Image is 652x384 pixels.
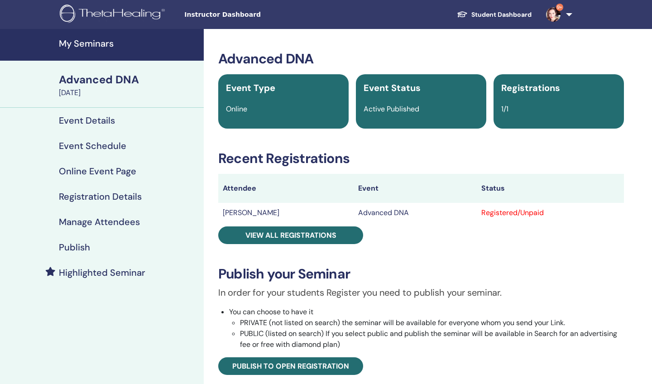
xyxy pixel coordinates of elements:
[59,140,126,151] h4: Event Schedule
[450,6,539,23] a: Student Dashboard
[226,104,247,114] span: Online
[59,166,136,177] h4: Online Event Page
[59,267,145,278] h4: Highlighted Seminar
[354,203,477,223] td: Advanced DNA
[59,38,198,49] h4: My Seminars
[59,87,198,98] div: [DATE]
[245,230,336,240] span: View all registrations
[218,266,624,282] h3: Publish your Seminar
[501,82,560,94] span: Registrations
[218,203,354,223] td: [PERSON_NAME]
[184,10,320,19] span: Instructor Dashboard
[232,361,349,371] span: Publish to open registration
[59,191,142,202] h4: Registration Details
[240,328,624,350] li: PUBLIC (listed on search) If you select public and publish the seminar will be available in Searc...
[59,72,198,87] div: Advanced DNA
[218,150,624,167] h3: Recent Registrations
[226,82,275,94] span: Event Type
[477,174,624,203] th: Status
[218,286,624,299] p: In order for your students Register you need to publish your seminar.
[481,207,619,218] div: Registered/Unpaid
[218,226,363,244] a: View all registrations
[556,4,563,11] span: 9+
[53,72,204,98] a: Advanced DNA[DATE]
[354,174,477,203] th: Event
[364,104,419,114] span: Active Published
[501,104,508,114] span: 1/1
[546,7,561,22] img: default.jpg
[59,242,90,253] h4: Publish
[457,10,468,18] img: graduation-cap-white.svg
[229,307,624,350] li: You can choose to have it
[60,5,168,25] img: logo.png
[218,357,363,375] a: Publish to open registration
[240,317,624,328] li: PRIVATE (not listed on search) the seminar will be available for everyone whom you send your Link.
[218,51,624,67] h3: Advanced DNA
[218,174,354,203] th: Attendee
[59,115,115,126] h4: Event Details
[59,216,140,227] h4: Manage Attendees
[364,82,421,94] span: Event Status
